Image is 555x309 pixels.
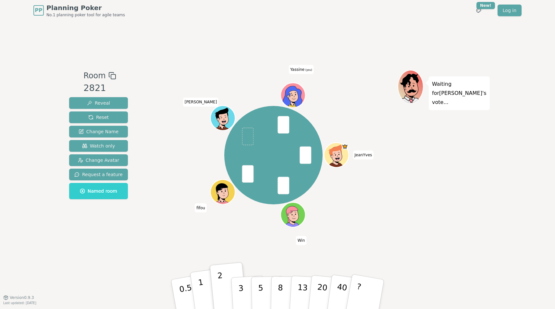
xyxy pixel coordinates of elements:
[83,82,116,95] div: 2821
[33,3,125,18] a: PPPlanning PokerNo.1 planning poker tool for agile teams
[183,98,219,107] span: Click to change your name
[432,80,487,107] p: Waiting for [PERSON_NAME] 's vote...
[3,295,34,300] button: Version0.9.3
[217,271,226,306] p: 2
[80,188,117,194] span: Named room
[69,111,128,123] button: Reset
[82,143,115,149] span: Watch only
[281,84,304,107] button: Click to change your avatar
[69,140,128,152] button: Watch only
[304,69,312,71] span: (you)
[69,183,128,199] button: Named room
[195,203,207,212] span: Click to change your name
[3,301,36,305] span: Last updated: [DATE]
[476,2,495,9] div: New!
[473,5,485,16] button: New!
[69,97,128,109] button: Reveal
[10,295,34,300] span: Version 0.9.3
[69,169,128,180] button: Request a feature
[88,114,109,121] span: Reset
[35,6,42,14] span: PP
[296,236,307,245] span: Click to change your name
[78,157,119,163] span: Change Avatar
[79,128,118,135] span: Change Name
[87,100,110,106] span: Reveal
[69,154,128,166] button: Change Avatar
[69,126,128,137] button: Change Name
[46,3,125,12] span: Planning Poker
[289,65,314,74] span: Click to change your name
[342,144,348,150] span: JeanYves is the host
[498,5,522,16] a: Log in
[83,70,105,82] span: Room
[46,12,125,18] span: No.1 planning poker tool for agile teams
[74,171,123,178] span: Request a feature
[353,150,374,160] span: Click to change your name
